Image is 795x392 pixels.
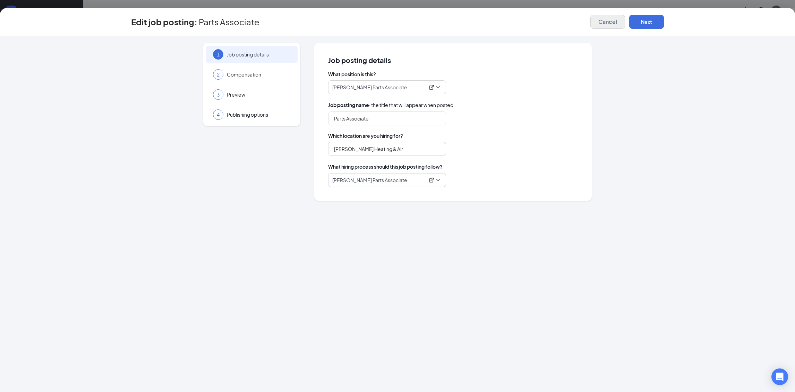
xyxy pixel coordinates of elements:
[217,111,220,118] span: 4
[199,18,259,25] span: Parts Associate
[217,91,220,98] span: 3
[328,71,578,78] span: What position is this?
[328,163,443,170] span: What hiring process should this job posting follow?
[131,16,197,28] h3: Edit job posting:
[328,101,453,109] span: · the title that will appear when posted
[590,15,625,29] button: Cancel
[227,51,291,58] span: Job posting details
[227,71,291,78] span: Compensation
[328,132,578,139] span: Which location are you hiring for?
[227,91,291,98] span: Preview
[332,177,407,184] p: [PERSON_NAME] Parts Associate
[227,111,291,118] span: Publishing options
[217,71,220,78] span: 2
[328,57,578,64] span: Job posting details
[429,177,434,183] svg: ExternalLink
[332,84,407,91] p: [PERSON_NAME] Parts Associate
[429,84,434,90] svg: ExternalLink
[328,102,369,108] b: Job posting name
[629,15,664,29] button: Next
[332,84,436,91] div: Robert B. Payne Parts Associate
[598,18,617,25] span: Cancel
[217,51,220,58] span: 1
[771,368,788,385] div: Open Intercom Messenger
[332,177,436,184] div: Robert B. Payne Parts Associate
